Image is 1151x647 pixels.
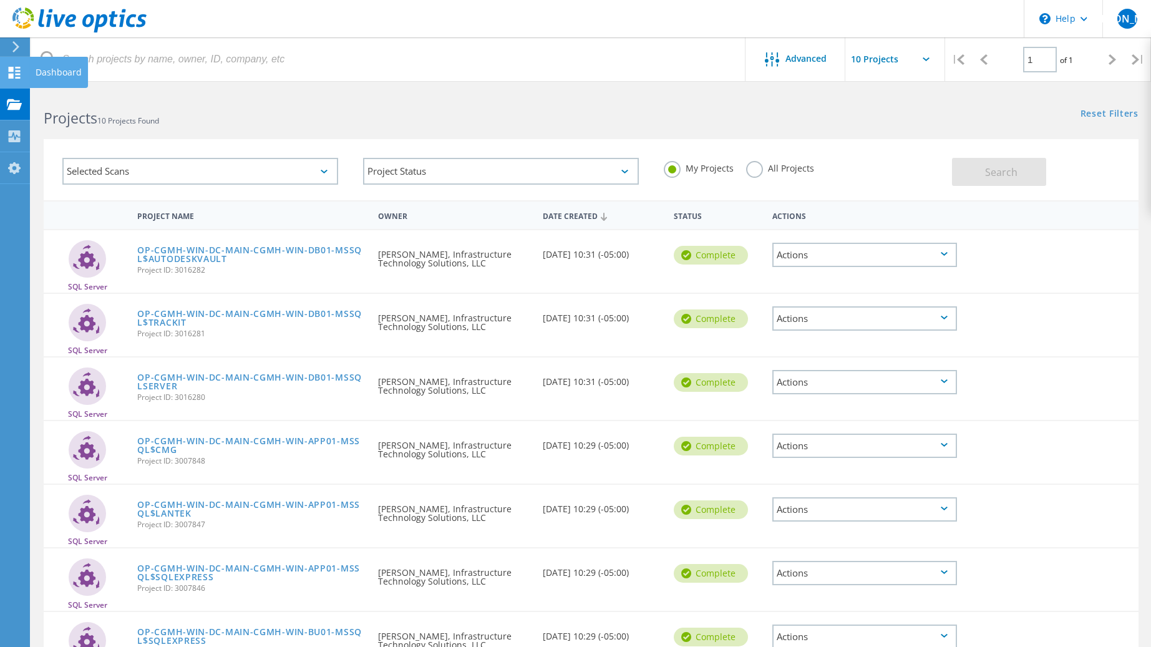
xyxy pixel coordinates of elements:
[68,538,107,545] span: SQL Server
[68,601,107,609] span: SQL Server
[68,474,107,482] span: SQL Server
[664,161,734,173] label: My Projects
[137,564,366,581] a: OP-CGMH-WIN-DC-MAIN-CGMH-WIN-APP01-MSSQL$SQLEXPRESS
[12,26,147,35] a: Live Optics Dashboard
[68,411,107,418] span: SQL Server
[372,203,536,226] div: Owner
[137,628,366,645] a: OP-CGMH-WIN-DC-MAIN-CGMH-WIN-BU01-MSSQL$SQLEXPRESS
[137,246,366,263] a: OP-CGMH-WIN-DC-MAIN-CGMH-WIN-DB01-MSSQL$AUTODESKVAULT
[766,203,963,226] div: Actions
[137,457,366,465] span: Project ID: 3007848
[537,230,668,271] div: [DATE] 10:31 (-05:00)
[985,165,1017,179] span: Search
[674,628,748,646] div: Complete
[674,246,748,265] div: Complete
[772,370,957,394] div: Actions
[772,561,957,585] div: Actions
[1081,109,1139,120] a: Reset Filters
[137,266,366,274] span: Project ID: 3016282
[537,358,668,399] div: [DATE] 10:31 (-05:00)
[68,347,107,354] span: SQL Server
[772,434,957,458] div: Actions
[372,548,536,598] div: [PERSON_NAME], Infrastructure Technology Solutions, LLC
[137,521,366,528] span: Project ID: 3007847
[537,548,668,590] div: [DATE] 10:29 (-05:00)
[537,421,668,462] div: [DATE] 10:29 (-05:00)
[772,306,957,331] div: Actions
[36,68,82,77] div: Dashboard
[1039,13,1051,24] svg: \n
[785,54,827,63] span: Advanced
[137,500,366,518] a: OP-CGMH-WIN-DC-MAIN-CGMH-WIN-APP01-MSSQL$LANTEK
[131,203,372,226] div: Project Name
[674,373,748,392] div: Complete
[746,161,814,173] label: All Projects
[372,294,536,344] div: [PERSON_NAME], Infrastructure Technology Solutions, LLC
[1125,37,1151,82] div: |
[372,230,536,280] div: [PERSON_NAME], Infrastructure Technology Solutions, LLC
[137,309,366,327] a: OP-CGMH-WIN-DC-MAIN-CGMH-WIN-DB01-MSSQL$TRACKIT
[668,203,766,226] div: Status
[372,485,536,535] div: [PERSON_NAME], Infrastructure Technology Solutions, LLC
[372,421,536,471] div: [PERSON_NAME], Infrastructure Technology Solutions, LLC
[31,37,746,81] input: Search projects by name, owner, ID, company, etc
[137,394,366,401] span: Project ID: 3016280
[537,485,668,526] div: [DATE] 10:29 (-05:00)
[674,309,748,328] div: Complete
[537,294,668,335] div: [DATE] 10:31 (-05:00)
[772,497,957,522] div: Actions
[674,564,748,583] div: Complete
[674,437,748,455] div: Complete
[62,158,338,185] div: Selected Scans
[772,243,957,267] div: Actions
[97,115,159,126] span: 10 Projects Found
[1060,55,1073,66] span: of 1
[44,108,97,128] b: Projects
[372,358,536,407] div: [PERSON_NAME], Infrastructure Technology Solutions, LLC
[137,330,366,338] span: Project ID: 3016281
[137,373,366,391] a: OP-CGMH-WIN-DC-MAIN-CGMH-WIN-DB01-MSSQLSERVER
[363,158,639,185] div: Project Status
[137,585,366,592] span: Project ID: 3007846
[674,500,748,519] div: Complete
[952,158,1046,186] button: Search
[945,37,971,82] div: |
[68,283,107,291] span: SQL Server
[137,437,366,454] a: OP-CGMH-WIN-DC-MAIN-CGMH-WIN-APP01-MSSQL$CMG
[537,203,668,227] div: Date Created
